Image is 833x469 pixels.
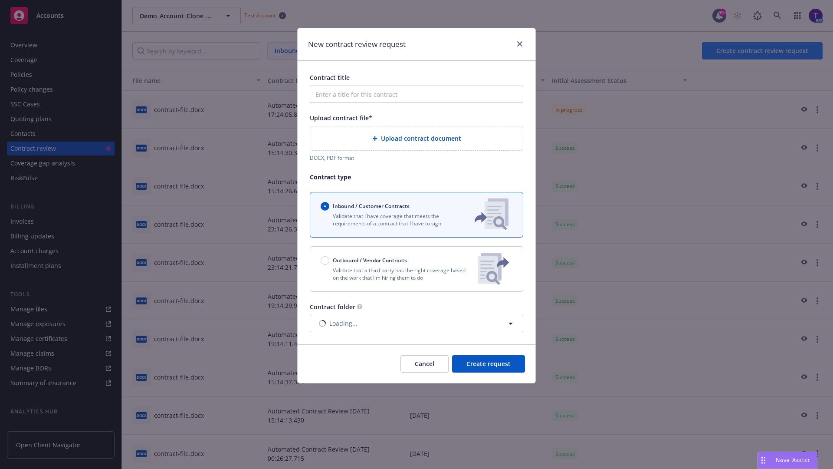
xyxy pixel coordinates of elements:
[776,456,810,464] span: Nova Assist
[321,212,460,227] p: Validate that I have coverage that meets the requirements of a contract that I have to sign
[452,355,525,373] button: Create request
[321,202,329,211] input: Inbound / Customer Contracts
[321,267,471,281] p: Validate that a third party has the right coverage based on the work that I'm hiring them to do
[310,73,350,82] span: Contract title
[466,360,511,368] span: Create request
[310,86,523,103] input: Enter a title for this contract
[310,154,523,162] div: DOCX, PDF format
[310,126,523,151] div: Upload contract document
[310,114,372,122] span: Upload contract file*
[329,319,357,328] span: Loading...
[333,202,410,210] span: Inbound / Customer Contracts
[333,257,407,264] span: Outbound / Vendor Contracts
[515,39,525,49] a: close
[400,355,449,373] button: Cancel
[310,315,523,332] button: Loading...
[381,134,461,143] span: Upload contract document
[310,192,523,238] button: Inbound / Customer ContractsValidate that I have coverage that meets the requirements of a contra...
[758,452,817,469] button: Nova Assist
[758,452,769,469] div: Drag to move
[310,303,355,311] span: Contract folder
[308,39,406,50] h1: New contract review request
[310,172,523,182] p: Contract type
[321,256,329,265] input: Outbound / Vendor Contracts
[310,246,523,292] button: Outbound / Vendor ContractsValidate that a third party has the right coverage based on the work t...
[415,360,434,368] span: Cancel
